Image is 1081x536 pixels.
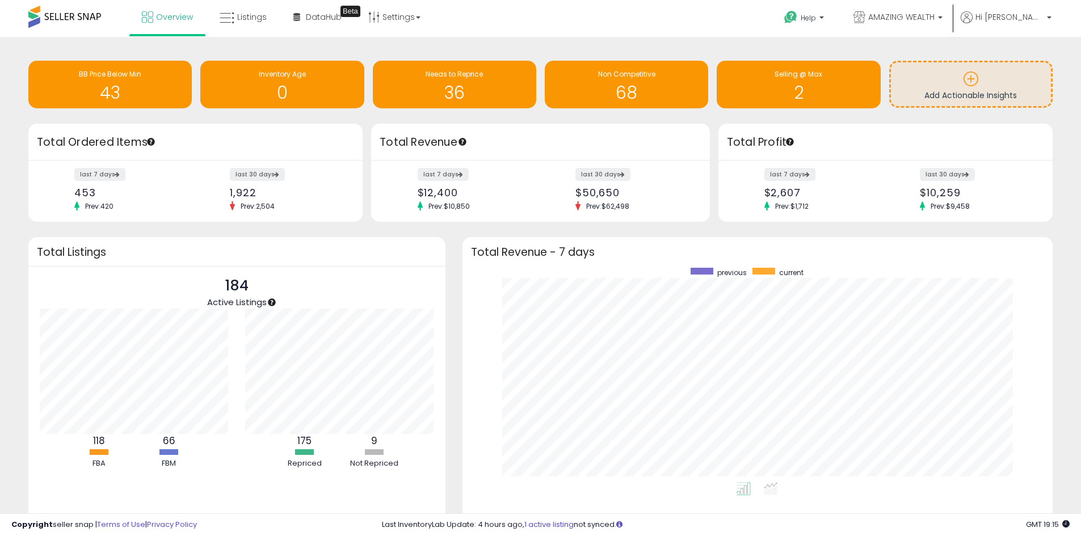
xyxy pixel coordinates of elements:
span: Inventory Age [259,69,306,79]
b: 175 [297,434,312,448]
div: Tooltip anchor [340,6,360,17]
span: Listings [237,11,267,23]
div: FBM [135,458,203,469]
b: 118 [93,434,105,448]
span: Prev: $1,712 [769,201,814,211]
div: Repriced [271,458,339,469]
span: AMAZING WEALTH [868,11,935,23]
span: Needs to Reprice [426,69,483,79]
span: BB Price Below Min [79,69,141,79]
label: last 7 days [74,168,125,181]
span: previous [717,268,747,277]
h1: 0 [206,83,358,102]
a: BB Price Below Min 43 [28,61,192,108]
h1: 43 [34,83,186,102]
h3: Total Revenue [380,134,701,150]
a: Help [775,2,835,37]
div: Tooltip anchor [146,137,156,147]
span: Prev: $10,850 [423,201,476,211]
a: Non Competitive 68 [545,61,708,108]
span: 2025-10-13 19:15 GMT [1026,519,1070,530]
a: Selling @ Max 2 [717,61,880,108]
span: Prev: $62,498 [581,201,635,211]
i: Click here to read more about un-synced listings. [616,521,622,528]
div: seller snap | | [11,520,197,530]
div: $12,400 [418,187,532,199]
span: Overview [156,11,193,23]
b: 9 [371,434,377,448]
div: $2,607 [764,187,877,199]
span: Hi [PERSON_NAME] [975,11,1044,23]
a: Needs to Reprice 36 [373,61,536,108]
span: Help [801,13,816,23]
h1: 68 [550,83,703,102]
span: Prev: $9,458 [925,201,975,211]
h1: 2 [722,83,874,102]
label: last 30 days [230,168,285,181]
h3: Total Ordered Items [37,134,354,150]
a: Inventory Age 0 [200,61,364,108]
i: Get Help [784,10,798,24]
label: last 30 days [920,168,975,181]
a: Privacy Policy [147,519,197,530]
div: Tooltip anchor [785,137,795,147]
div: Tooltip anchor [457,137,468,147]
span: Prev: 420 [79,201,119,211]
a: Add Actionable Insights [891,62,1051,106]
div: 453 [74,187,187,199]
h3: Total Listings [37,248,437,256]
p: 184 [207,275,267,297]
div: Not Repriced [340,458,409,469]
a: Hi [PERSON_NAME] [961,11,1051,37]
span: Prev: 2,504 [235,201,280,211]
label: last 30 days [575,168,630,181]
div: FBA [65,458,133,469]
div: Tooltip anchor [267,297,277,307]
span: DataHub [306,11,342,23]
span: Non Competitive [598,69,655,79]
a: Terms of Use [97,519,145,530]
label: last 7 days [764,168,815,181]
b: 66 [163,434,175,448]
span: Active Listings [207,296,267,308]
a: 1 active listing [524,519,574,530]
h1: 36 [378,83,531,102]
div: $50,650 [575,187,690,199]
div: $10,259 [920,187,1033,199]
h3: Total Revenue - 7 days [471,248,1044,256]
span: current [779,268,804,277]
span: Add Actionable Insights [924,90,1017,101]
span: Selling @ Max [775,69,822,79]
strong: Copyright [11,519,53,530]
div: 1,922 [230,187,343,199]
div: Last InventoryLab Update: 4 hours ago, not synced. [382,520,1070,530]
label: last 7 days [418,168,469,181]
h3: Total Profit [727,134,1044,150]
